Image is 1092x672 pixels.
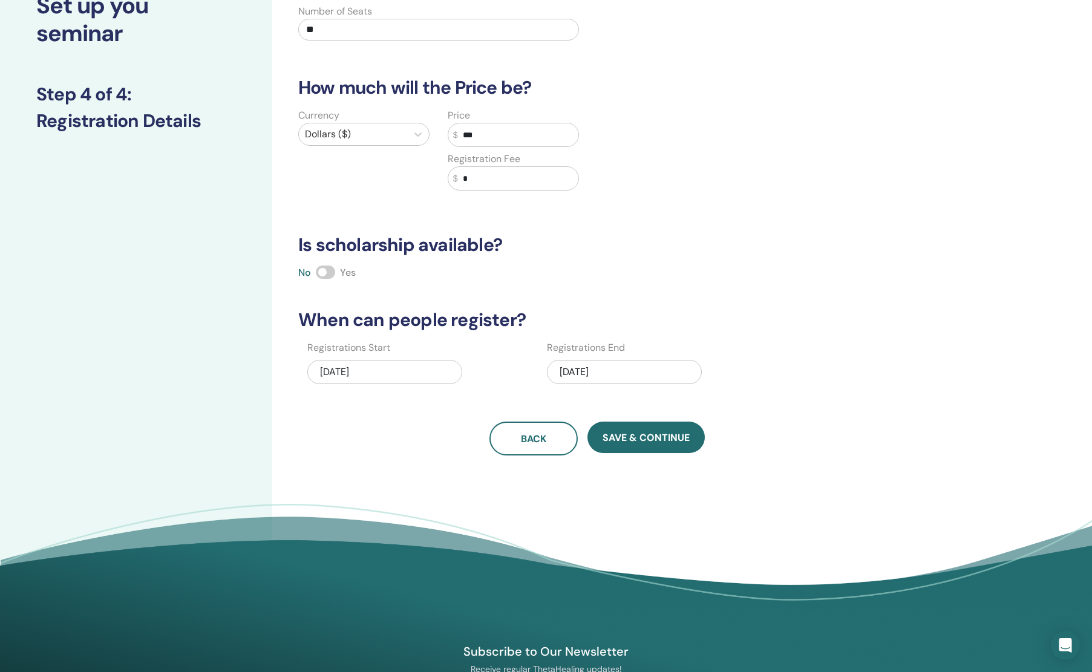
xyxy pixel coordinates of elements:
span: Back [521,432,546,445]
h3: How much will the Price be? [291,77,903,99]
span: $ [453,172,458,185]
span: $ [453,129,458,142]
button: Back [489,422,578,455]
label: Price [448,108,470,123]
h3: Is scholarship available? [291,234,903,256]
button: Save & Continue [587,422,705,453]
label: Registrations Start [307,341,390,355]
span: No [298,266,311,279]
h3: When can people register? [291,309,903,331]
label: Number of Seats [298,4,372,19]
div: [DATE] [547,360,702,384]
label: Currency [298,108,339,123]
div: Open Intercom Messenger [1051,631,1080,660]
h3: Step 4 of 4 : [36,83,236,105]
h4: Subscribe to Our Newsletter [407,644,686,659]
div: [DATE] [307,360,462,384]
span: Yes [340,266,356,279]
label: Registrations End [547,341,625,355]
span: Save & Continue [603,431,690,444]
label: Registration Fee [448,152,520,166]
h3: Registration Details [36,110,236,132]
